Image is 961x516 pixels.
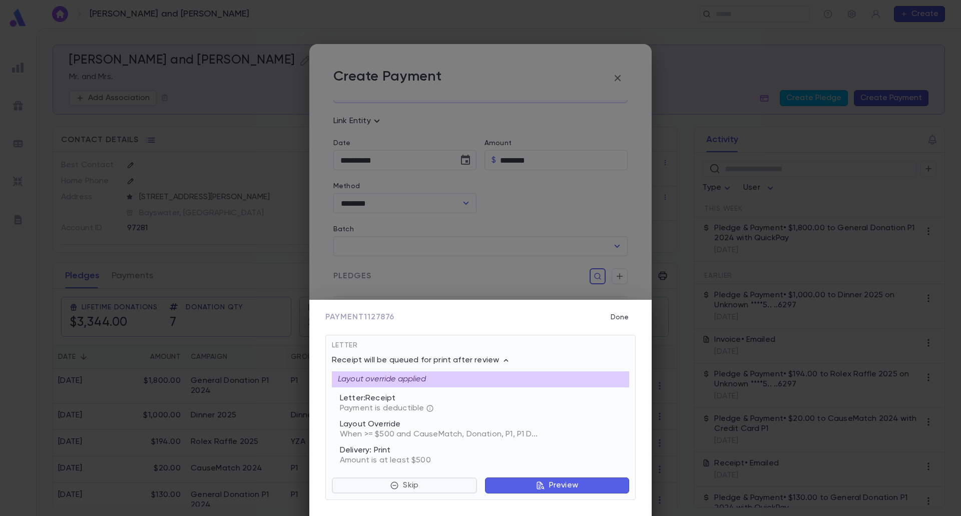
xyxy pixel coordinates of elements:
[403,480,418,490] p: Skip
[334,413,629,439] div: Layout Override
[334,439,629,465] div: Delivery: Print
[325,312,394,322] span: Payment 1127876
[549,480,578,490] p: Preview
[332,371,629,387] div: Layout override applied
[332,355,511,365] p: Receipt will be queued for print after review
[340,455,629,465] p: Amount is at least $500
[332,477,477,493] button: Skip
[340,403,629,413] div: Payment is deductible
[604,308,636,327] button: Done
[485,477,629,493] button: Preview
[332,341,629,355] div: Letter
[426,404,434,412] div: A payment is deductible if its payment method, linked entity and campaign group are deductible
[334,387,629,413] div: Letter: Receipt
[340,429,629,439] p: When >= $500 and CauseMatch, Donation, P1, P1 D...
